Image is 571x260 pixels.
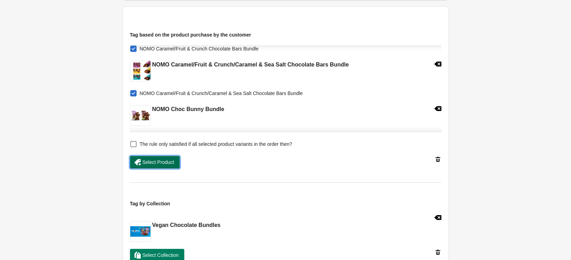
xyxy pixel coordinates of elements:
[140,45,259,52] span: NOMO Caramel/Fruit & Crunch Chocolate Bars Bundle
[140,90,303,97] span: NOMO Caramel/Fruit & Crunch/Caramel & Sea Salt Chocolate Bars Bundle
[130,226,151,237] img: Open_Graphs_88ae2adb-788f-445d-8d14-28e649e8a2f1.png
[130,156,180,168] button: Select Product
[130,105,151,126] img: NOMOChocBunniesBundle.png
[140,141,292,148] span: The rule only satisfied if all selected product variants in the order then?
[142,252,179,258] span: Select Collection
[152,61,349,69] h2: NOMO Caramel/Fruit & Crunch/Caramel & Sea Salt Chocolate Bars Bundle
[152,221,221,229] h2: Vegan Chocolate Bundles
[130,32,251,38] span: Tag based on the product purchase by the customer
[130,61,151,81] img: Bundle10.jpg
[142,159,174,165] span: Select Product
[130,201,170,206] span: Tag by Collection
[152,105,224,113] h2: NOMO Choc Bunny Bundle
